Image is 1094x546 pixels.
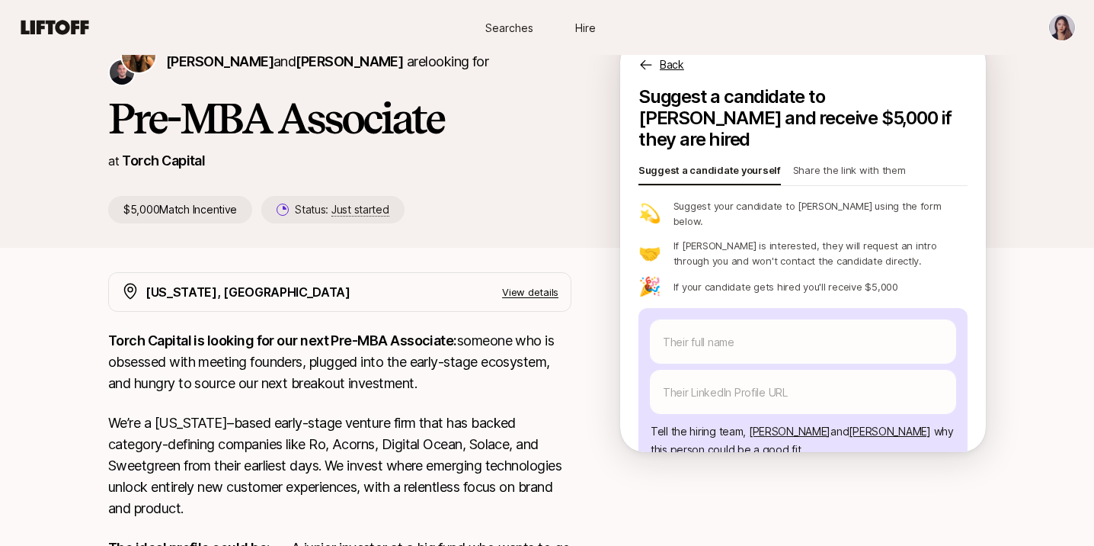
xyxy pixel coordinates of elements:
strong: Torch Capital is looking for our next Pre-MBA Associate: [108,332,457,348]
img: Katie Reiner [122,39,155,72]
span: [PERSON_NAME] [296,53,403,69]
p: Tell the hiring team, why this person could be a good fit [651,422,955,459]
span: and [273,53,403,69]
p: someone who is obsessed with meeting founders, plugged into the early-stage ecosystem, and hungry... [108,330,571,394]
a: Searches [471,14,547,42]
p: 💫 [638,204,661,223]
p: 🤝 [638,244,661,262]
p: We’re a [US_STATE]–based early-stage venture firm that has backed category-defining companies lik... [108,413,571,519]
p: If your candidate gets hired you'll receive $5,000 [673,279,898,294]
a: Torch Capital [122,153,205,169]
p: are looking for [166,51,488,72]
p: Suggest your candidate to [PERSON_NAME] using the form below. [673,198,968,229]
span: [PERSON_NAME] [166,53,273,69]
p: Suggest a candidate yourself [638,162,781,184]
img: Christopher Harper [110,60,134,85]
p: View details [502,284,558,300]
span: Hire [575,20,596,36]
p: $5,000 Match Incentive [108,196,252,223]
p: Status: [295,201,389,219]
a: Hire [547,14,623,42]
p: If [PERSON_NAME] is interested, they will request an intro through you and won't contact the cand... [673,238,968,268]
button: Mona Yan [1048,14,1076,41]
p: Suggest a candidate to [PERSON_NAME] and receive $5,000 if they are hired [638,86,968,150]
span: [PERSON_NAME] [749,425,830,438]
span: and [830,425,931,438]
p: Back [660,56,684,74]
p: [US_STATE], [GEOGRAPHIC_DATA] [146,282,350,302]
img: Mona Yan [1049,14,1075,40]
p: at [108,151,119,171]
span: Searches [485,20,533,36]
span: [PERSON_NAME] [849,425,930,438]
h1: Pre-MBA Associate [108,95,571,141]
span: Just started [331,203,389,217]
p: Share the link with them [793,162,906,184]
p: 🎉 [638,278,661,296]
